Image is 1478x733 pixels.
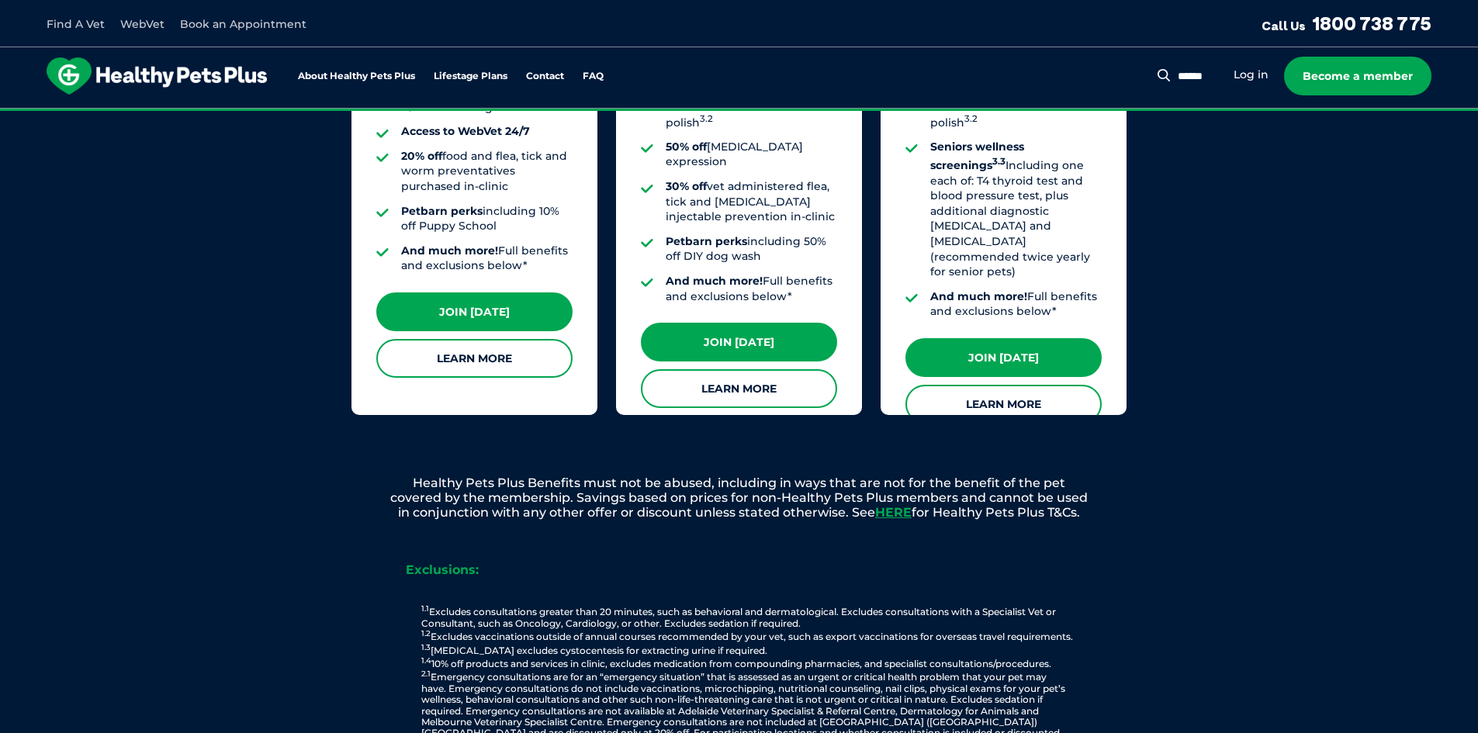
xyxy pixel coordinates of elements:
[401,244,498,258] strong: And much more!
[401,149,573,195] li: food and flea, tick and worm preventatives purchased in-clinic
[930,96,1102,130] li: dental scale and polish
[1154,67,1174,83] button: Search
[406,562,479,577] strong: Exclusions:
[434,71,507,81] a: Lifestage Plans
[992,156,1006,167] sup: 3.3
[930,289,1102,320] li: Full benefits and exclusions below*
[583,71,604,81] a: FAQ
[905,338,1102,377] a: Join [DATE]
[1262,18,1306,33] span: Call Us
[376,292,573,331] a: Join [DATE]
[421,669,431,679] sup: 2.1
[700,113,713,124] sup: 3.2
[401,244,573,274] li: Full benefits and exclusions below*
[875,505,912,520] a: HERE
[298,71,415,81] a: About Healthy Pets Plus
[526,71,564,81] a: Contact
[641,323,837,361] a: Join [DATE]
[666,274,837,304] li: Full benefits and exclusions below*
[47,17,105,31] a: Find A Vet
[641,369,837,408] a: Learn More
[930,140,1024,172] strong: Seniors wellness screenings
[401,204,483,218] strong: Petbarn perks
[401,204,573,234] li: including 10% off Puppy School
[666,179,707,193] strong: 30% off
[905,385,1102,424] a: Learn More
[421,628,431,638] sup: 1.2
[1284,57,1431,95] a: Become a member
[401,100,441,114] strong: 25% off
[666,96,837,130] li: dental scale and polish
[401,124,530,138] strong: Access to WebVet 24/7
[964,113,978,124] sup: 3.2
[449,109,1029,123] span: Proactive, preventative wellness program designed to keep your pet healthier and happier for longer
[930,140,1102,280] li: Including one each of: T4 thyroid test and blood pressure test, plus additional diagnostic [MEDIC...
[120,17,164,31] a: WebVet
[47,57,267,95] img: hpp-logo
[336,475,1143,520] p: Healthy Pets Plus Benefits must not be abused, including in ways that are not for the benefit of ...
[421,603,429,614] sup: 1.1
[666,274,763,288] strong: And much more!
[930,289,1027,303] strong: And much more!
[666,140,707,154] strong: 50% off
[666,234,747,248] strong: Petbarn perks
[376,339,573,378] a: Learn More
[421,642,431,652] sup: 1.3
[180,17,306,31] a: Book an Appointment
[666,179,837,225] li: vet administered flea, tick and [MEDICAL_DATA] injectable prevention in-clinic
[666,140,837,170] li: [MEDICAL_DATA] expression
[666,234,837,265] li: including 50% off DIY dog wash
[1262,12,1431,35] a: Call Us1800 738 775
[401,149,442,163] strong: 20% off
[1234,67,1269,82] a: Log in
[421,655,431,666] sup: 1.4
